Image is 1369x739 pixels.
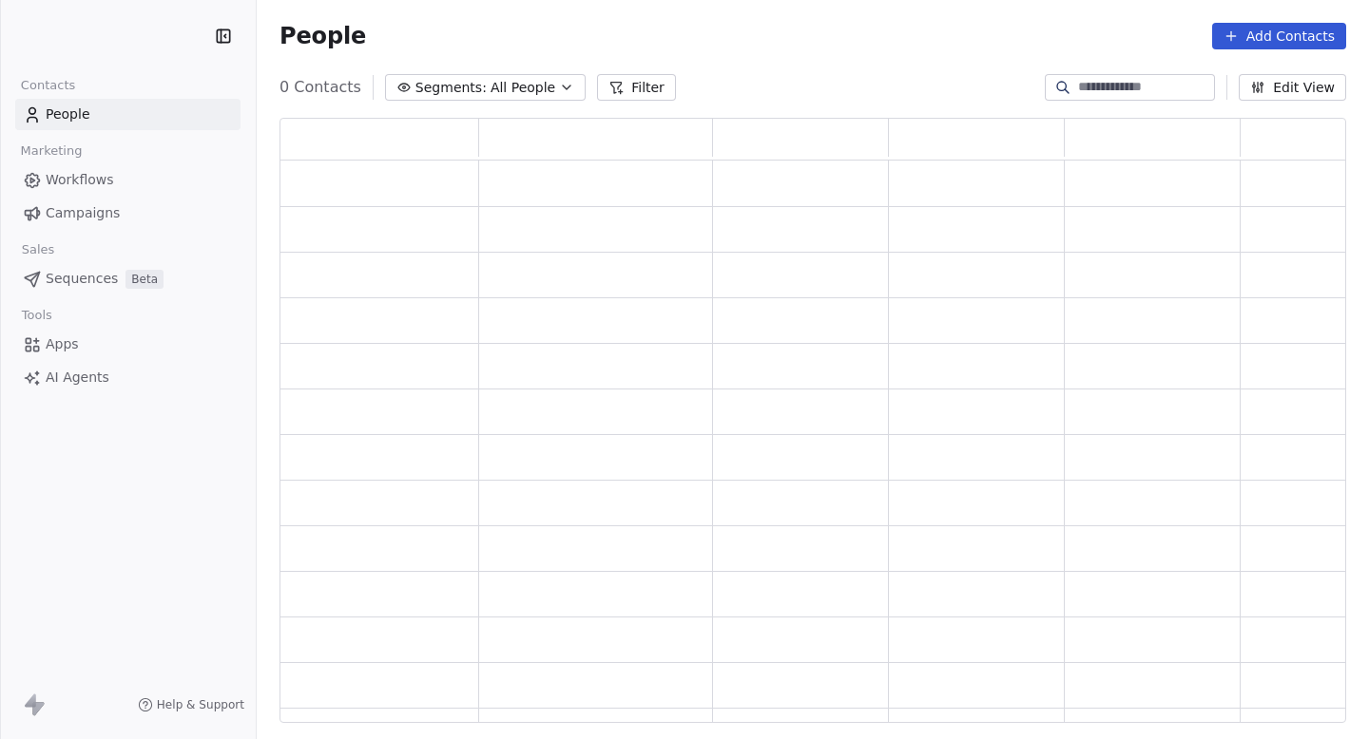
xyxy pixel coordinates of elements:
span: AI Agents [46,368,109,388]
a: AI Agents [15,362,241,393]
span: People [46,104,90,124]
button: Add Contacts [1212,23,1346,49]
span: 0 Contacts [280,76,361,99]
span: Contacts [12,71,84,100]
span: Sequences [46,269,118,289]
span: Tools [13,301,60,330]
span: Help & Support [157,697,244,712]
a: Help & Support [138,697,244,712]
span: Segments: [415,78,487,98]
span: People [280,22,366,50]
span: Beta [125,270,164,289]
a: SequencesBeta [15,263,241,294]
a: People [15,99,241,130]
span: All People [491,78,555,98]
span: Workflows [46,170,114,190]
button: Edit View [1239,74,1346,101]
span: Apps [46,334,79,354]
a: Campaigns [15,198,241,229]
span: Marketing [12,137,90,165]
span: Sales [13,236,63,264]
a: Workflows [15,164,241,196]
button: Filter [597,74,676,101]
span: Campaigns [46,203,120,223]
a: Apps [15,329,241,360]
